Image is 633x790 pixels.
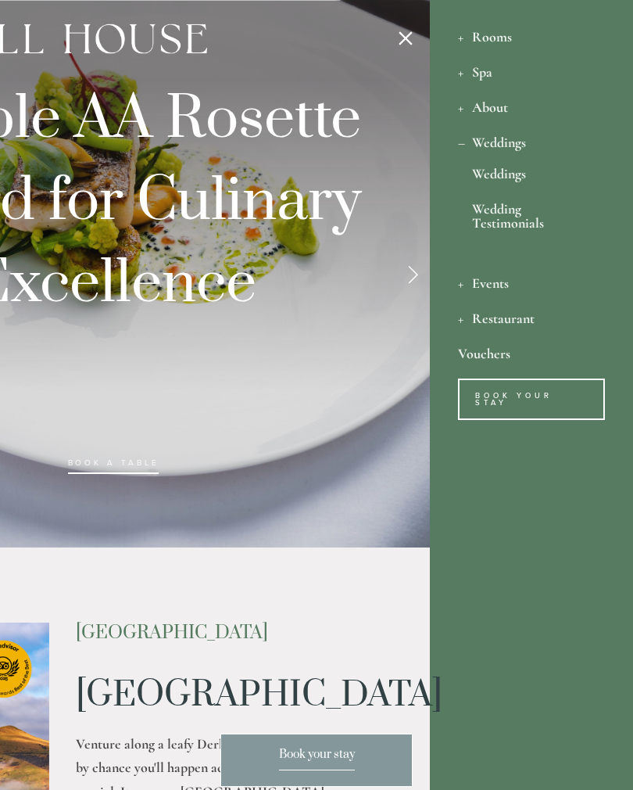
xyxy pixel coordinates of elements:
[458,89,605,124] div: About
[458,300,605,336] div: Restaurant
[458,379,605,420] a: Book Your Stay
[458,265,605,300] div: Events
[472,202,591,244] a: Wedding Testimonials
[458,19,605,54] div: Rooms
[458,336,605,371] a: Vouchers
[458,124,605,160] div: Weddings
[458,54,605,89] div: Spa
[472,167,591,188] a: Weddings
